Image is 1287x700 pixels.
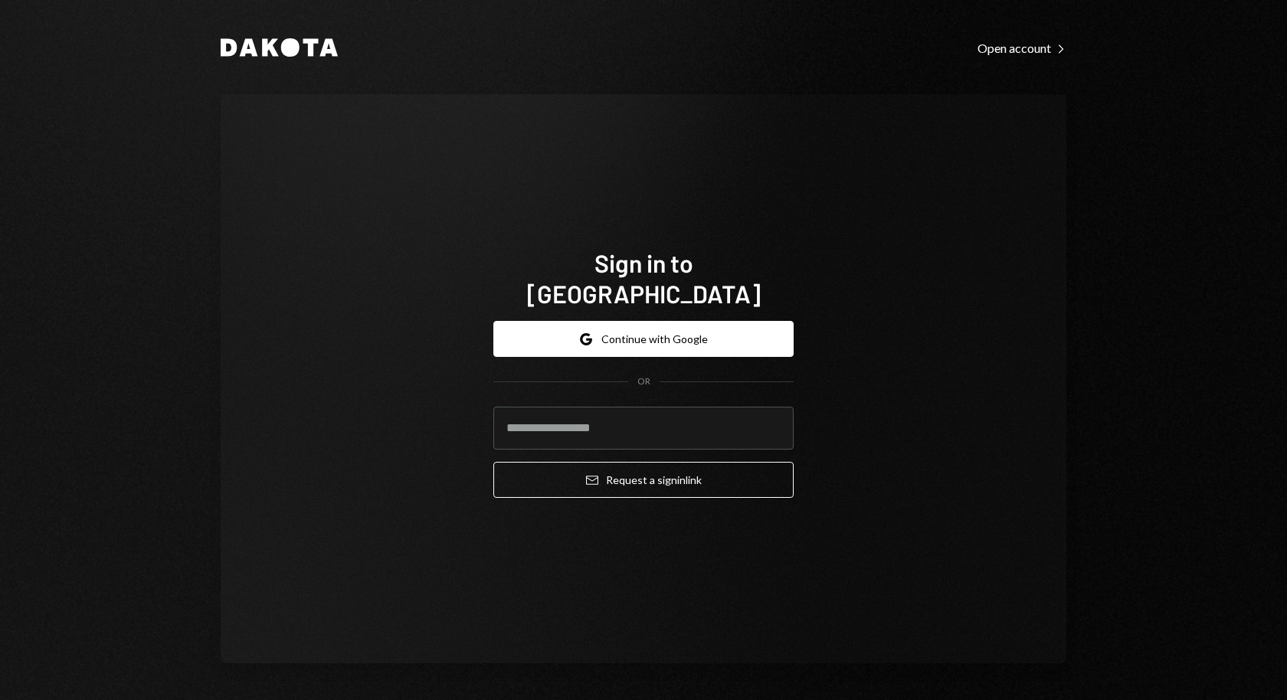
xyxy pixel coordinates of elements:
[978,39,1066,56] a: Open account
[637,375,650,388] div: OR
[493,462,794,498] button: Request a signinlink
[493,247,794,309] h1: Sign in to [GEOGRAPHIC_DATA]
[978,41,1066,56] div: Open account
[493,321,794,357] button: Continue with Google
